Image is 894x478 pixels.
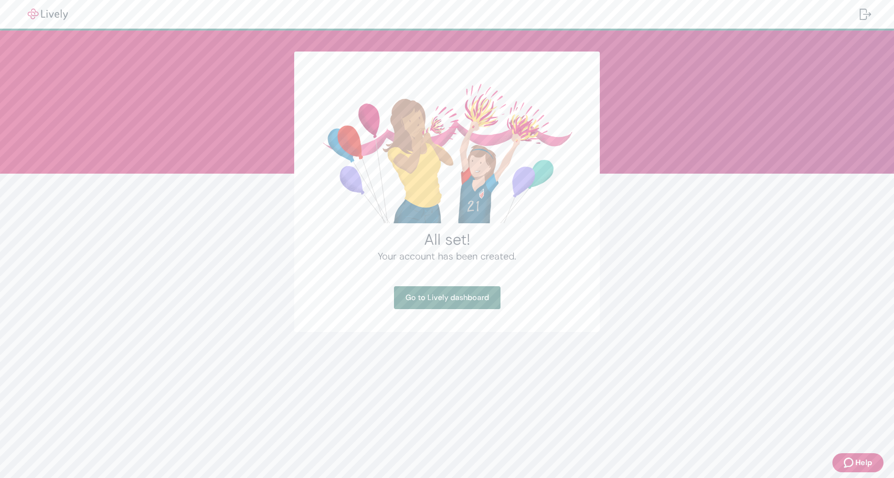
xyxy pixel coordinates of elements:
[317,249,577,263] h4: Your account has been created.
[21,9,74,20] img: Lively
[855,457,872,468] span: Help
[852,3,879,26] button: Log out
[844,457,855,468] svg: Zendesk support icon
[317,230,577,249] h2: All set!
[394,286,500,309] a: Go to Lively dashboard
[832,453,883,472] button: Zendesk support iconHelp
